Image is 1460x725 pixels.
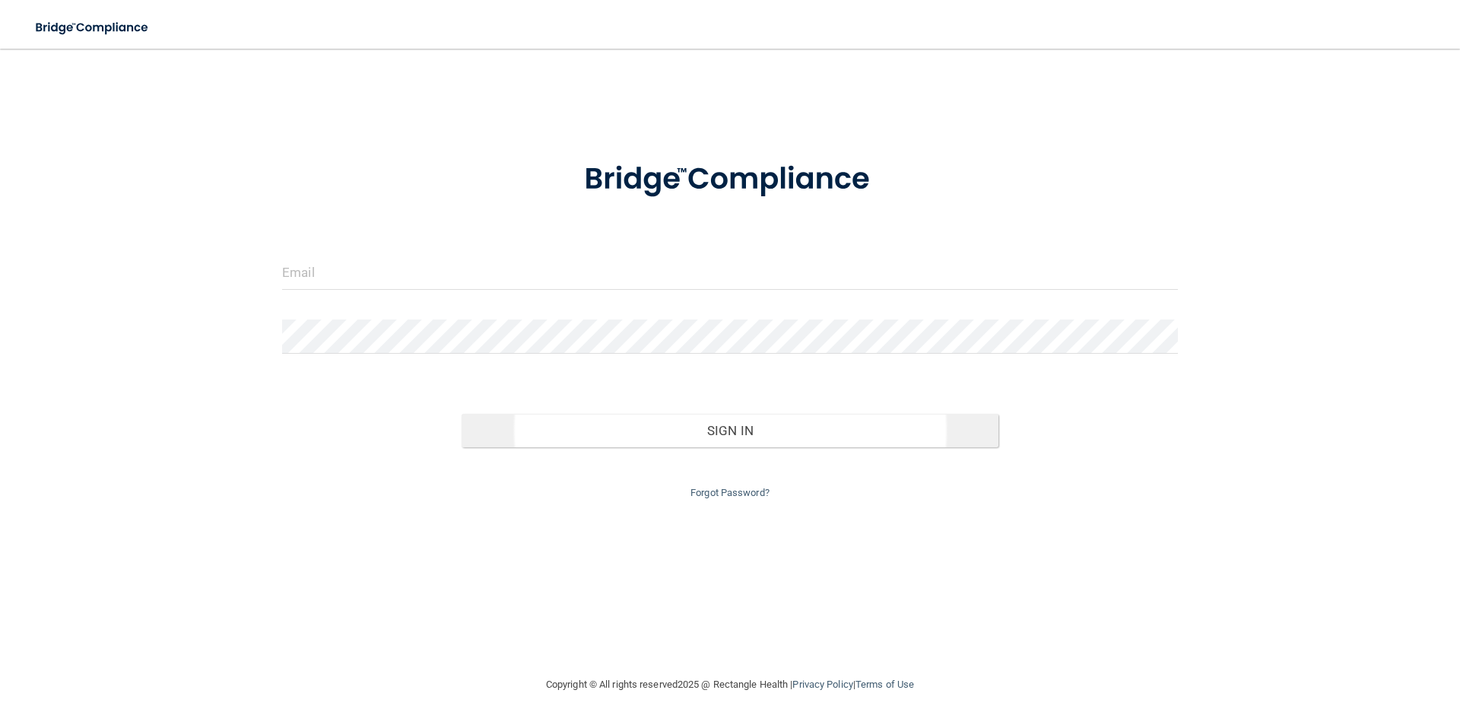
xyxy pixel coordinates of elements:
[792,679,852,690] a: Privacy Policy
[855,679,914,690] a: Terms of Use
[462,414,999,447] button: Sign In
[452,660,1008,709] div: Copyright © All rights reserved 2025 @ Rectangle Health | |
[282,256,1178,290] input: Email
[23,12,163,43] img: bridge_compliance_login_screen.278c3ca4.svg
[690,487,770,498] a: Forgot Password?
[553,140,907,219] img: bridge_compliance_login_screen.278c3ca4.svg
